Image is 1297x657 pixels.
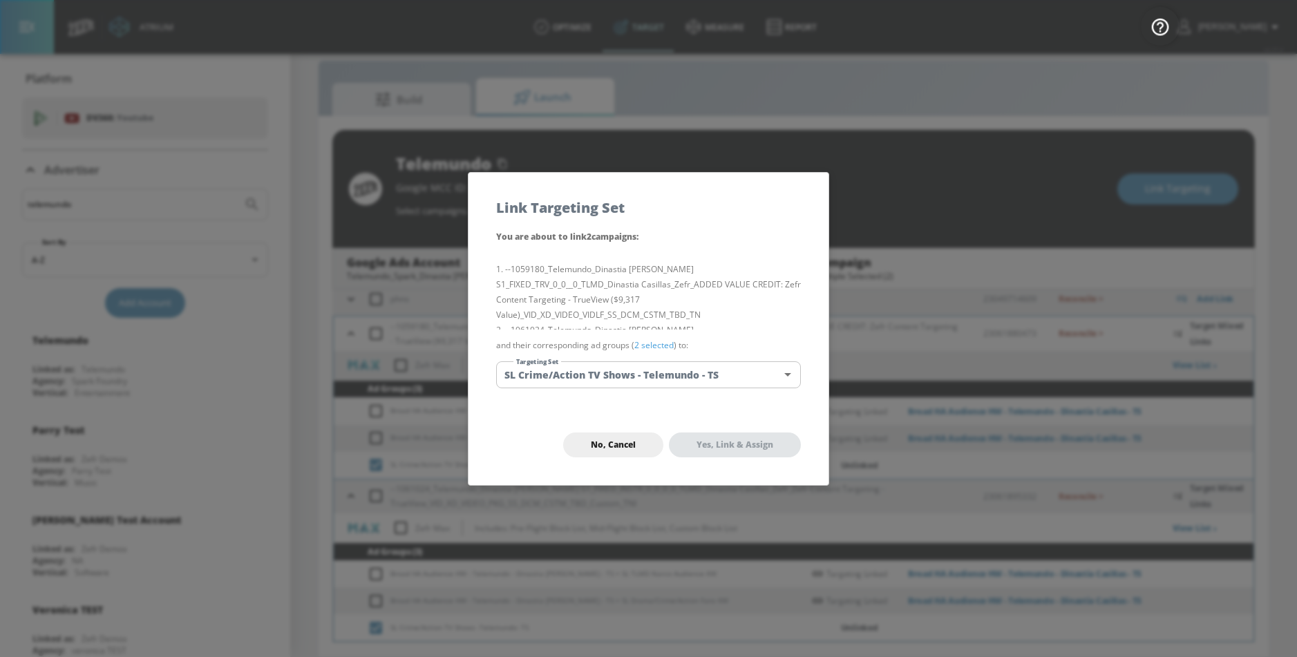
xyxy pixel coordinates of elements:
li: --1059180_Telemundo_Dinastia [PERSON_NAME] S1_FIXED_TRV_0_0__0_TLMD_Dinastia Casillas_Zefr_ADDED ... [496,262,801,323]
p: You are about to link 2 campaign s : [496,229,801,245]
span: No, Cancel [591,439,636,450]
a: 2 selected [634,339,674,351]
li: --1061024_Telemundo_Dinastia [PERSON_NAME] S1_FIXED_INSTR_0_0_0_0_TLMD_Dinastia Casillas_Zefr_Zef... [496,323,801,368]
p: and their corresponding ad groups ( ) to: [496,338,801,353]
h5: Link Targeting Set [496,200,625,215]
div: SL Crime/Action TV Shows - Telemundo - TS [496,361,801,388]
button: No, Cancel [563,432,663,457]
button: Open Resource Center [1141,7,1180,46]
